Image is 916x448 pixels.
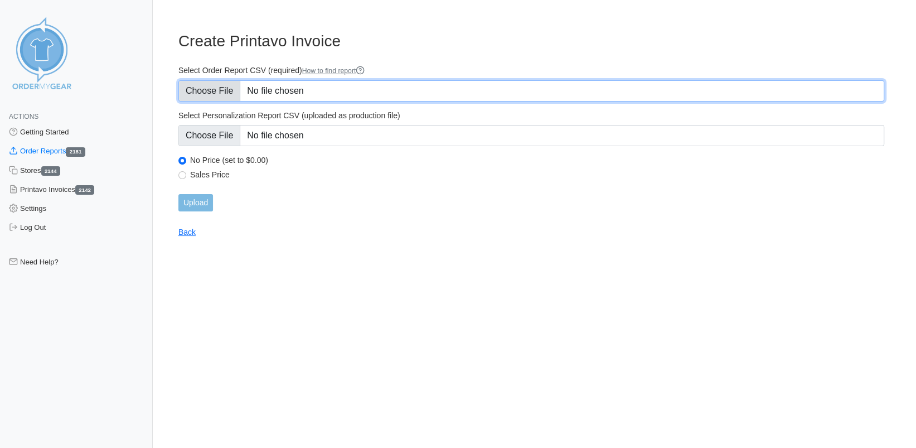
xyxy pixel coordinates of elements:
label: Select Personalization Report CSV (uploaded as production file) [178,110,884,121]
label: Select Order Report CSV (required) [178,65,884,76]
a: Back [178,228,196,237]
label: Sales Price [190,170,884,180]
span: 2181 [66,147,85,157]
input: Upload [178,194,213,211]
span: 2144 [41,166,60,176]
span: Actions [9,113,38,121]
a: How to find report [302,67,365,75]
span: 2142 [75,185,94,195]
label: No Price (set to $0.00) [190,155,884,165]
h3: Create Printavo Invoice [178,32,884,51]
